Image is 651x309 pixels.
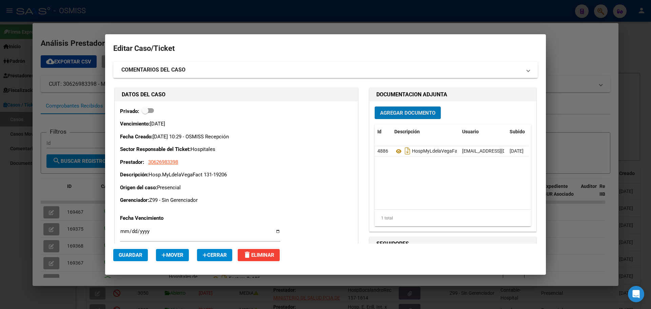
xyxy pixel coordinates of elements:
strong: Origen del caso: [120,185,157,191]
datatable-header-cell: Subido [507,124,541,139]
span: Usuario [462,129,479,134]
i: Descargar documento [403,146,412,156]
span: Agregar Documento [380,110,435,116]
div: 4886 [377,147,389,155]
strong: Sector Responsable del Ticket: [120,146,191,152]
button: Agregar Documento [375,107,441,119]
p: [DATE] 10:29 - OSMISS Recepción [120,133,353,141]
span: [DATE] [510,148,524,154]
span: HospMyLdelaVegaFact 131-19206 [412,149,486,154]
div: Open Intercom Messenger [628,286,644,302]
p: Z99 - Sin Gerenciador [120,196,353,204]
datatable-header-cell: Id [375,124,392,139]
datatable-header-cell: Usuario [459,124,507,139]
p: Hosp.MyLdelaVegaFact 131-19206 [120,171,353,179]
datatable-header-cell: Descripción [392,124,459,139]
span: [EMAIL_ADDRESS][DOMAIN_NAME] - Recepción OSMISS [462,148,580,154]
button: Mover [156,249,189,261]
span: Mover [161,252,183,258]
span: Id [377,129,381,134]
span: Eliminar [243,252,274,258]
span: Descripción [394,129,420,134]
button: Guardar [113,249,148,261]
h1: SEGUIDORES [376,240,529,248]
p: Hospitales [120,146,353,153]
div: 1 total [375,210,531,227]
span: 30626983398 [148,159,178,165]
strong: Gerenciador: [120,197,149,203]
button: Cerrar [197,249,232,261]
h2: Editar Caso/Ticket [113,42,538,55]
button: Eliminar [238,249,280,261]
p: [DATE] [120,120,353,128]
mat-expansion-panel-header: COMENTARIOS DEL CASO [113,62,538,78]
h1: DOCUMENTACION ADJUNTA [376,91,529,99]
strong: DATOS DEL CASO [122,91,165,98]
p: Fecha Vencimiento [120,214,190,222]
span: Cerrar [202,252,227,258]
p: Presencial [120,184,353,192]
span: Subido [510,129,525,134]
strong: Privado: [120,108,139,114]
strong: Descripción: [120,172,149,178]
strong: Prestador: [120,159,144,165]
span: Guardar [119,252,142,258]
strong: Vencimiento: [120,121,150,127]
strong: COMENTARIOS DEL CASO [121,66,185,74]
mat-icon: delete [243,251,251,259]
strong: Fecha Creado: [120,134,153,140]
